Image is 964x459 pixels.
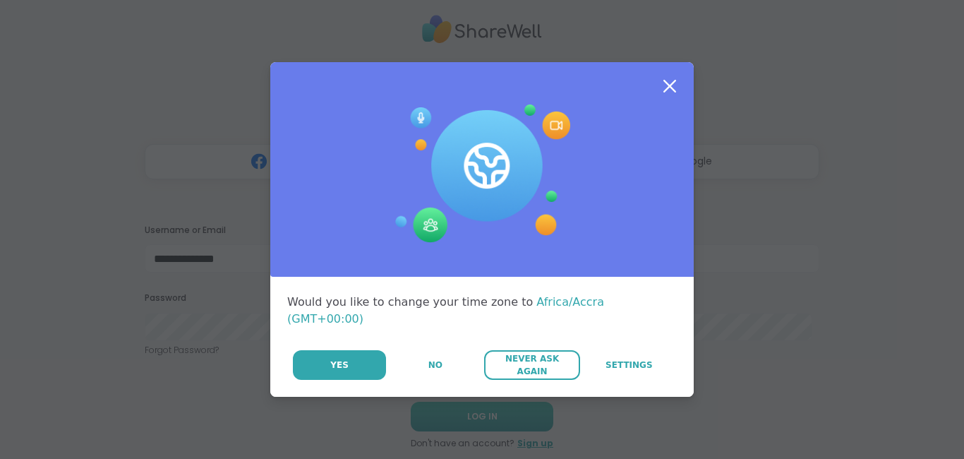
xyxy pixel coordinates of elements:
[484,350,579,380] button: Never Ask Again
[287,295,604,326] span: Africa/Accra (GMT+00:00)
[605,359,653,371] span: Settings
[287,294,677,328] div: Would you like to change your time zone to
[582,350,677,380] a: Settings
[491,352,572,378] span: Never Ask Again
[394,105,570,243] img: Session Experience
[387,350,483,380] button: No
[293,350,386,380] button: Yes
[330,359,349,371] span: Yes
[428,359,442,371] span: No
